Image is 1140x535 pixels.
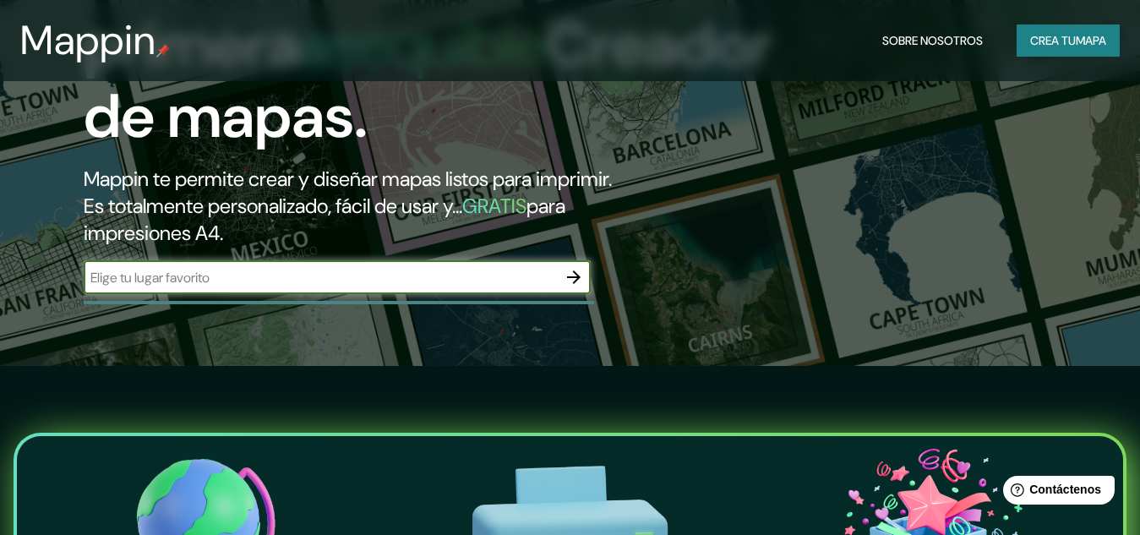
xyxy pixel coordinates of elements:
[84,193,565,246] font: para impresiones A4.
[84,193,462,219] font: Es totalmente personalizado, fácil de usar y...
[1076,33,1106,48] font: mapa
[990,469,1121,516] iframe: Lanzador de widgets de ayuda
[882,33,983,48] font: Sobre nosotros
[462,193,526,219] font: GRATIS
[84,166,612,192] font: Mappin te permite crear y diseñar mapas listos para imprimir.
[156,44,170,57] img: pin de mapeo
[20,14,156,67] font: Mappin
[875,25,990,57] button: Sobre nosotros
[84,268,557,287] input: Elige tu lugar favorito
[1017,25,1120,57] button: Crea tumapa
[1030,33,1076,48] font: Crea tu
